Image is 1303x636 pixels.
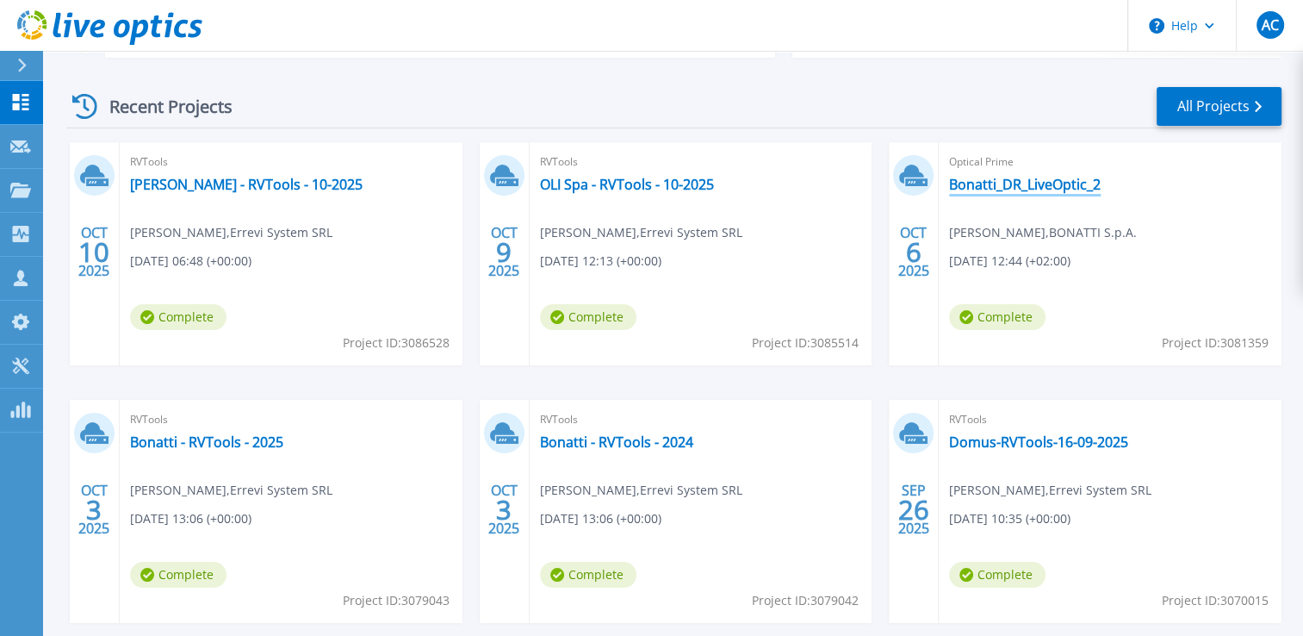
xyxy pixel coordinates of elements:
[130,410,452,429] span: RVTools
[949,223,1137,242] span: [PERSON_NAME] , BONATTI S.p.A.
[1162,591,1269,610] span: Project ID: 3070015
[540,410,862,429] span: RVTools
[898,502,929,517] span: 26
[496,245,512,259] span: 9
[949,153,1271,171] span: Optical Prime
[130,509,251,528] span: [DATE] 13:06 (+00:00)
[540,509,661,528] span: [DATE] 13:06 (+00:00)
[487,478,520,541] div: OCT 2025
[66,85,256,128] div: Recent Projects
[78,478,110,541] div: OCT 2025
[130,304,226,330] span: Complete
[949,176,1101,193] a: Bonatti_DR_LiveOptic_2
[540,433,693,451] a: Bonatti - RVTools - 2024
[130,176,363,193] a: [PERSON_NAME] - RVTools - 10-2025
[1157,87,1281,126] a: All Projects
[487,221,520,284] div: OCT 2025
[343,591,450,610] span: Project ID: 3079043
[130,481,332,500] span: [PERSON_NAME] , Errevi System SRL
[540,304,636,330] span: Complete
[343,334,450,352] span: Project ID: 3086528
[906,245,921,259] span: 6
[949,304,1046,330] span: Complete
[540,223,742,242] span: [PERSON_NAME] , Errevi System SRL
[130,562,226,588] span: Complete
[949,562,1046,588] span: Complete
[897,221,930,284] div: OCT 2025
[78,245,109,259] span: 10
[949,433,1128,451] a: Domus-RVTools-16-09-2025
[130,433,283,451] a: Bonatti - RVTools - 2025
[949,481,1151,500] span: [PERSON_NAME] , Errevi System SRL
[130,153,452,171] span: RVTools
[949,410,1271,429] span: RVTools
[130,252,251,271] span: [DATE] 06:48 (+00:00)
[897,478,930,541] div: SEP 2025
[78,221,110,284] div: OCT 2025
[540,481,742,500] span: [PERSON_NAME] , Errevi System SRL
[1261,18,1278,32] span: AC
[752,334,859,352] span: Project ID: 3085514
[540,153,862,171] span: RVTools
[1162,334,1269,352] span: Project ID: 3081359
[540,252,661,271] span: [DATE] 12:13 (+00:00)
[496,502,512,517] span: 3
[752,591,859,610] span: Project ID: 3079042
[130,223,332,242] span: [PERSON_NAME] , Errevi System SRL
[949,252,1070,271] span: [DATE] 12:44 (+02:00)
[540,176,714,193] a: OLI Spa - RVTools - 10-2025
[540,562,636,588] span: Complete
[949,509,1070,528] span: [DATE] 10:35 (+00:00)
[86,502,102,517] span: 3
